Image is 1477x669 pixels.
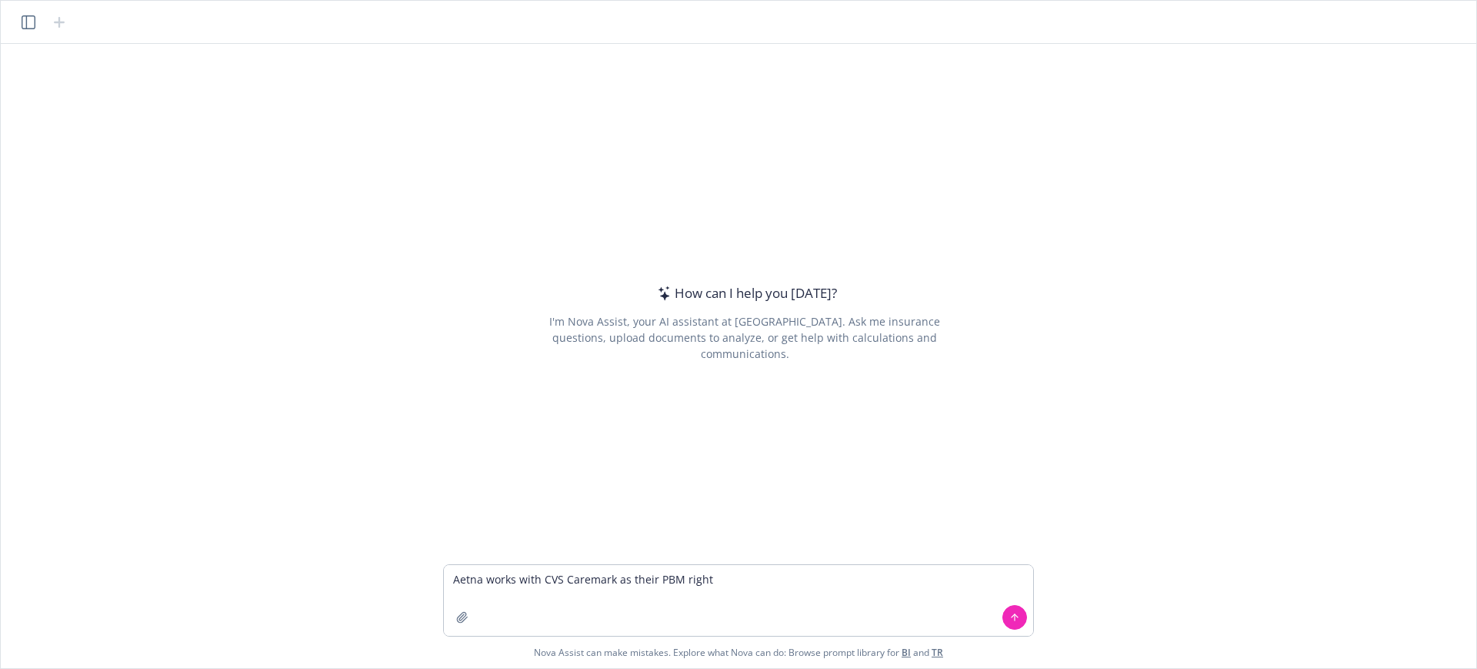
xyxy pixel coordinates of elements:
div: How can I help you [DATE]? [653,283,837,303]
a: BI [902,646,911,659]
span: Nova Assist can make mistakes. Explore what Nova can do: Browse prompt library for and [534,637,943,668]
a: TR [932,646,943,659]
div: I'm Nova Assist, your AI assistant at [GEOGRAPHIC_DATA]. Ask me insurance questions, upload docum... [528,313,961,362]
textarea: Aetna works with CVS Caremark as their PBM right [444,565,1033,636]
